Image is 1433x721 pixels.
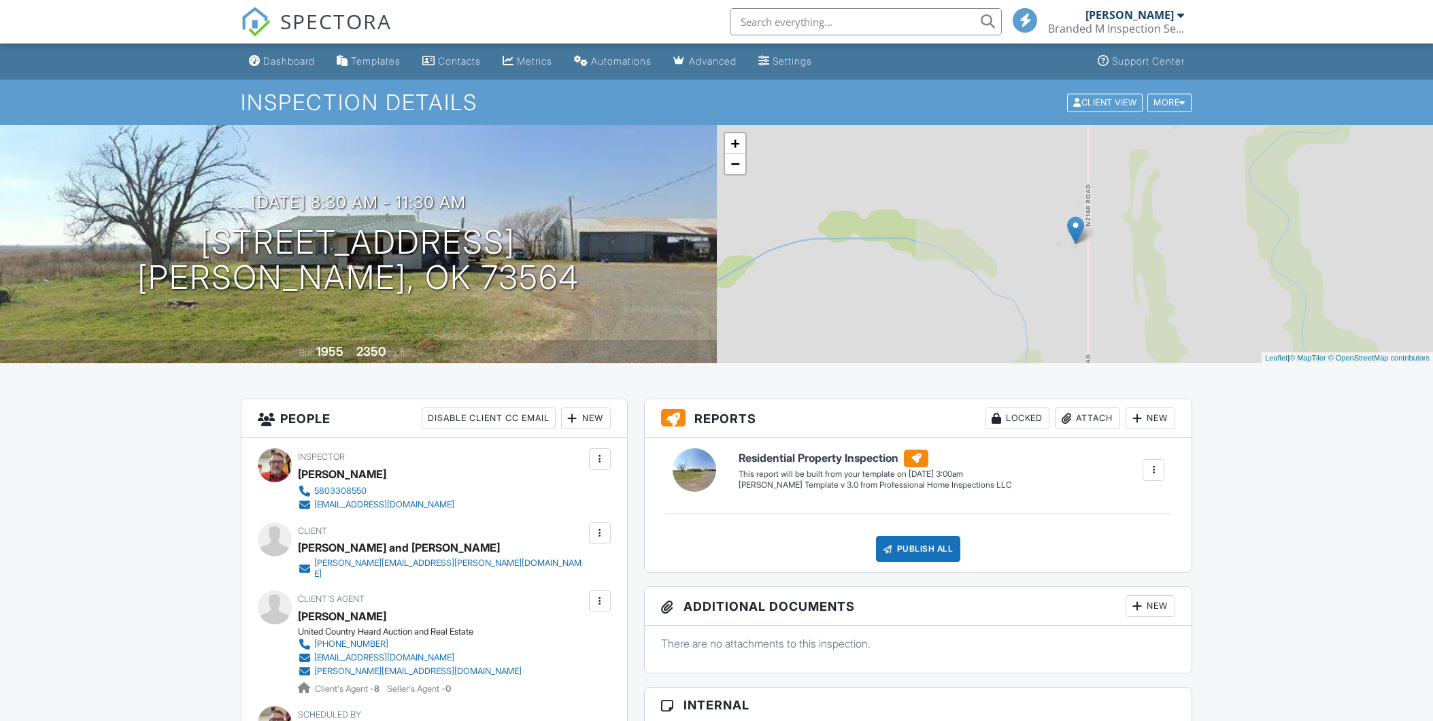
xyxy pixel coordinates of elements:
[1262,352,1433,364] div: |
[773,55,812,67] div: Settings
[1112,55,1185,67] div: Support Center
[243,49,320,74] a: Dashboard
[314,666,522,677] div: [PERSON_NAME][EMAIL_ADDRESS][DOMAIN_NAME]
[298,452,345,462] span: Inspector
[668,49,742,74] a: Advanced
[645,399,1192,438] h3: Reports
[241,90,1193,114] h1: Inspection Details
[298,709,361,720] span: Scheduled By
[331,49,406,74] a: Templates
[356,344,386,358] div: 2350
[316,344,343,358] div: 1955
[298,558,586,580] a: [PERSON_NAME][EMAIL_ADDRESS][PERSON_NAME][DOMAIN_NAME]
[1066,97,1146,107] a: Client View
[374,684,380,694] strong: 8
[725,133,745,154] a: Zoom in
[314,486,367,497] div: 5803308550
[569,49,657,74] a: Automations (Basic)
[1067,93,1143,112] div: Client View
[591,55,652,67] div: Automations
[280,7,392,35] span: SPECTORA
[689,55,737,67] div: Advanced
[561,407,611,429] div: New
[1048,22,1184,35] div: Branded M Inspection Services
[298,665,522,678] a: [PERSON_NAME][EMAIL_ADDRESS][DOMAIN_NAME]
[517,55,552,67] div: Metrics
[1328,354,1430,362] a: © OpenStreetMap contributors
[298,626,533,637] div: United Country Heard Auction and Real Estate
[298,498,454,512] a: [EMAIL_ADDRESS][DOMAIN_NAME]
[263,55,315,67] div: Dashboard
[387,684,451,694] span: Seller's Agent -
[314,639,388,650] div: [PHONE_NUMBER]
[645,587,1192,626] h3: Additional Documents
[314,652,454,663] div: [EMAIL_ADDRESS][DOMAIN_NAME]
[739,450,1012,467] h6: Residential Property Inspection
[438,55,481,67] div: Contacts
[985,407,1049,429] div: Locked
[298,464,386,484] div: [PERSON_NAME]
[876,536,961,562] div: Publish All
[1126,595,1175,617] div: New
[497,49,558,74] a: Metrics
[298,637,522,651] a: [PHONE_NUMBER]
[241,399,627,438] h3: People
[1055,407,1120,429] div: Attach
[417,49,486,74] a: Contacts
[241,18,392,47] a: SPECTORA
[298,651,522,665] a: [EMAIL_ADDRESS][DOMAIN_NAME]
[753,49,817,74] a: Settings
[298,606,386,626] a: [PERSON_NAME]
[1265,354,1287,362] a: Leaflet
[445,684,451,694] strong: 0
[137,224,579,297] h1: [STREET_ADDRESS] [PERSON_NAME], OK 73564
[1289,354,1326,362] a: © MapTiler
[1092,49,1190,74] a: Support Center
[1147,93,1192,112] div: More
[739,469,1012,480] div: This report will be built from your template on [DATE] 3:00am
[314,558,586,580] div: [PERSON_NAME][EMAIL_ADDRESS][PERSON_NAME][DOMAIN_NAME]
[725,154,745,174] a: Zoom out
[730,8,1002,35] input: Search everything...
[298,537,500,558] div: [PERSON_NAME] and [PERSON_NAME]
[241,7,271,37] img: The Best Home Inspection Software - Spectora
[422,407,556,429] div: Disable Client CC Email
[1085,8,1174,22] div: [PERSON_NAME]
[661,636,1176,651] p: There are no attachments to this inspection.
[298,526,327,536] span: Client
[251,193,466,212] h3: [DATE] 8:30 am - 11:30 am
[298,594,365,604] span: Client's Agent
[388,348,407,358] span: sq. ft.
[298,484,454,498] a: 5803308550
[314,499,454,510] div: [EMAIL_ADDRESS][DOMAIN_NAME]
[315,684,382,694] span: Client's Agent -
[351,55,401,67] div: Templates
[299,348,314,358] span: Built
[739,480,1012,491] div: [PERSON_NAME] Template v 3.0 from Professional Home Inspections LLC
[1126,407,1175,429] div: New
